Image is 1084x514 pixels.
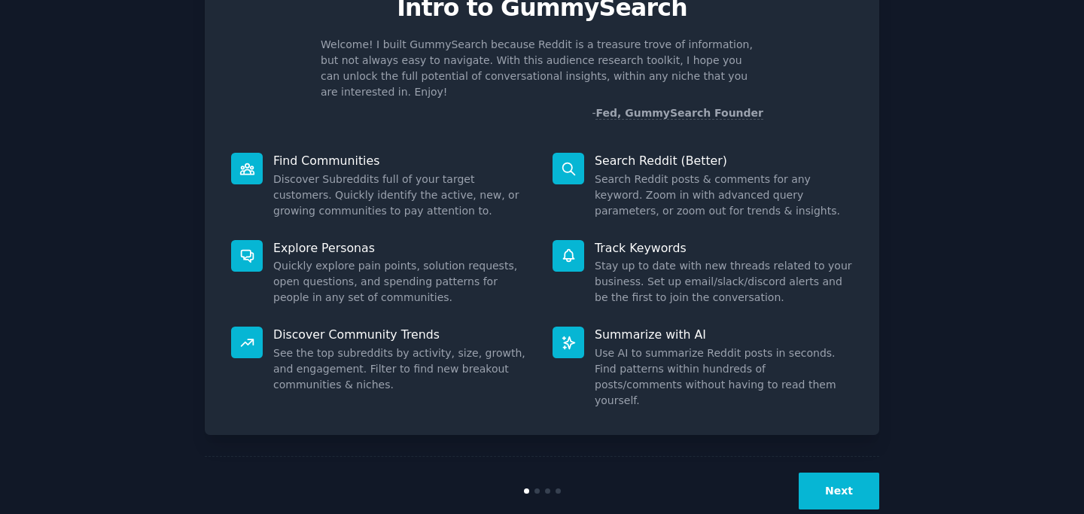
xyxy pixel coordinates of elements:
p: Summarize with AI [595,327,853,342]
div: - [592,105,763,121]
dd: Discover Subreddits full of your target customers. Quickly identify the active, new, or growing c... [273,172,531,219]
dd: Stay up to date with new threads related to your business. Set up email/slack/discord alerts and ... [595,258,853,306]
p: Find Communities [273,153,531,169]
p: Track Keywords [595,240,853,256]
dd: Quickly explore pain points, solution requests, open questions, and spending patterns for people ... [273,258,531,306]
p: Welcome! I built GummySearch because Reddit is a treasure trove of information, but not always ea... [321,37,763,100]
dd: Search Reddit posts & comments for any keyword. Zoom in with advanced query parameters, or zoom o... [595,172,853,219]
p: Discover Community Trends [273,327,531,342]
p: Explore Personas [273,240,531,256]
dd: Use AI to summarize Reddit posts in seconds. Find patterns within hundreds of posts/comments with... [595,345,853,409]
dd: See the top subreddits by activity, size, growth, and engagement. Filter to find new breakout com... [273,345,531,393]
a: Fed, GummySearch Founder [595,107,763,120]
button: Next [799,473,879,509]
p: Search Reddit (Better) [595,153,853,169]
